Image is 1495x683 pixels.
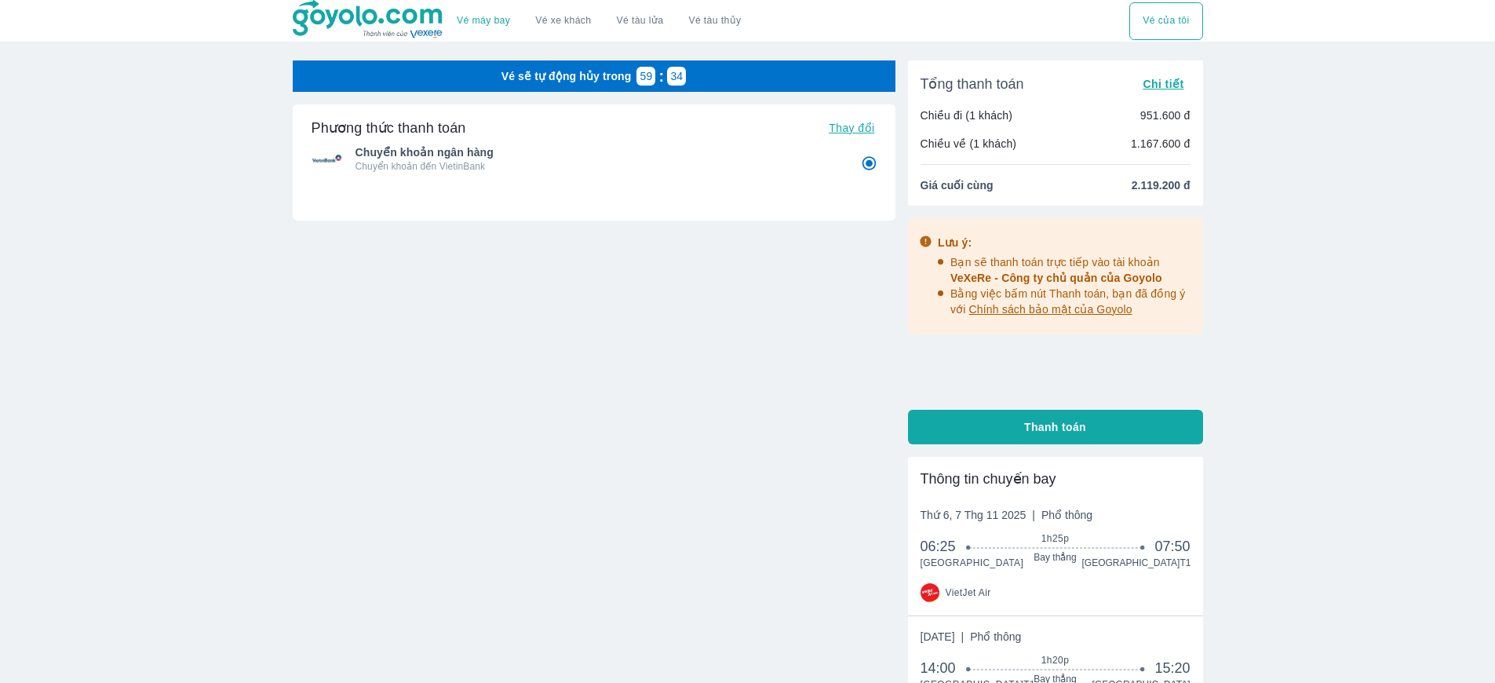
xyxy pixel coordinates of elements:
[969,303,1132,316] span: Chính sách bảo mật của Goyolo
[921,136,1017,152] p: Chiều về (1 khách)
[921,629,1022,645] span: [DATE]
[950,286,1192,317] p: Bằng việc bấm nút Thanh toán, bạn đã đồng ý với
[457,15,510,27] a: Vé máy bay
[670,68,683,84] p: 34
[1024,419,1086,435] span: Thanh toán
[1129,2,1202,40] div: choose transportation mode
[970,630,1021,643] span: Phổ thông
[535,15,591,27] a: Vé xe khách
[921,469,1191,488] div: Thông tin chuyến bay
[1154,537,1190,556] span: 07:50
[921,507,1093,523] span: Thứ 6, 7 Thg 11 2025
[1131,136,1191,152] p: 1.167.600 đ
[501,68,632,84] p: Vé sẽ tự động hủy trong
[822,117,881,139] button: Thay đổi
[908,410,1203,444] button: Thanh toán
[950,272,1162,284] span: VeXeRe - Công ty chủ quản của Goyolo
[312,119,466,137] h6: Phương thức thanh toán
[1041,509,1092,521] span: Phổ thông
[968,654,1142,667] span: 1h20p
[1129,2,1202,40] button: Vé của tôi
[640,68,653,84] p: 59
[604,2,676,40] a: Vé tàu lửa
[1136,73,1190,95] button: Chi tiết
[921,659,969,678] span: 14:00
[950,256,1162,284] span: Bạn sẽ thanh toán trực tiếp vào tài khoản
[1082,557,1191,569] span: [GEOGRAPHIC_DATA] T1
[829,122,874,134] span: Thay đổi
[1032,509,1035,521] span: |
[356,160,839,173] p: Chuyển khoản đến VietinBank
[1132,177,1191,193] span: 2.119.200 đ
[1140,108,1191,123] p: 951.600 đ
[444,2,753,40] div: choose transportation mode
[921,108,1013,123] p: Chiều đi (1 khách)
[921,75,1024,93] span: Tổng thanh toán
[655,68,667,84] p: :
[312,140,877,177] div: Chuyển khoản ngân hàngChuyển khoản ngân hàngChuyển khoản đến VietinBank
[921,537,969,556] span: 06:25
[676,2,753,40] button: Vé tàu thủy
[961,630,964,643] span: |
[946,586,991,599] span: VietJet Air
[1154,659,1190,678] span: 15:20
[312,149,343,168] img: Chuyển khoản ngân hàng
[938,235,1192,250] div: Lưu ý:
[968,551,1142,564] span: Bay thẳng
[968,532,1142,545] span: 1h25p
[356,144,839,160] span: Chuyển khoản ngân hàng
[1143,78,1183,90] span: Chi tiết
[921,177,994,193] span: Giá cuối cùng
